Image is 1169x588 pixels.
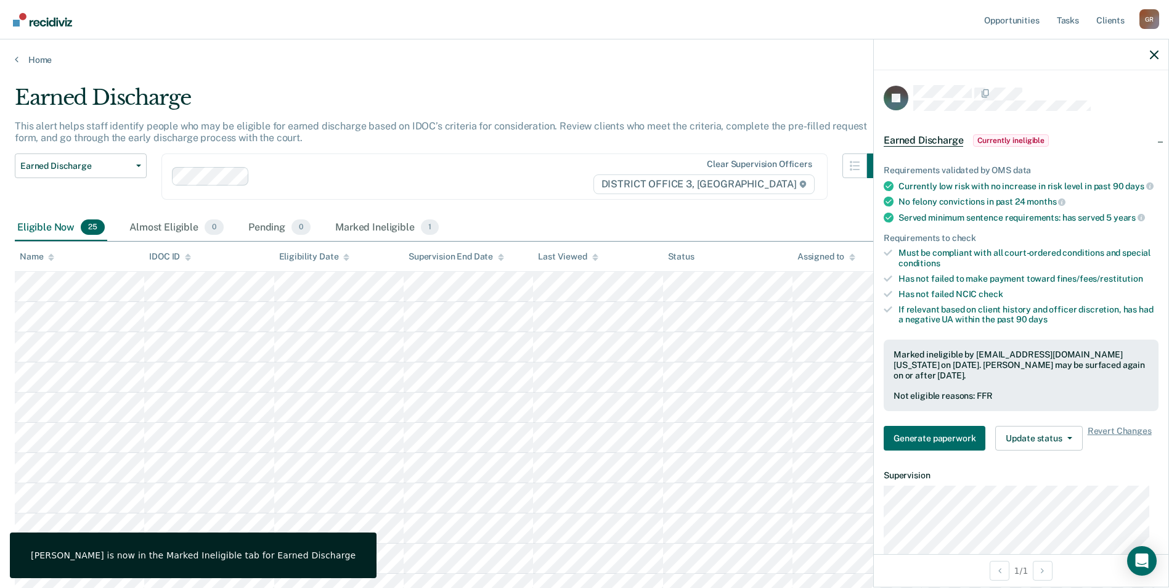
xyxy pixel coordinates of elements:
[884,134,963,147] span: Earned Discharge
[81,219,105,235] span: 25
[1033,561,1053,581] button: Next Opportunity
[884,470,1159,481] dt: Supervision
[13,13,72,27] img: Recidiviz
[668,251,694,262] div: Status
[898,289,1159,300] div: Has not failed NCIC
[898,304,1159,325] div: If relevant based on client history and officer discretion, has had a negative UA within the past 90
[15,85,892,120] div: Earned Discharge
[15,54,1154,65] a: Home
[898,212,1159,223] div: Served minimum sentence requirements: has served 5
[797,251,855,262] div: Assigned to
[291,219,311,235] span: 0
[31,550,356,561] div: [PERSON_NAME] is now in the Marked Ineligible tab for Earned Discharge
[1139,9,1159,29] div: G R
[246,214,313,242] div: Pending
[538,251,598,262] div: Last Viewed
[990,561,1009,581] button: Previous Opportunity
[15,120,867,144] p: This alert helps staff identify people who may be eligible for earned discharge based on IDOC’s c...
[979,289,1003,299] span: check
[874,121,1168,160] div: Earned DischargeCurrently ineligible
[884,426,990,451] a: Navigate to form link
[593,174,815,194] span: DISTRICT OFFICE 3, [GEOGRAPHIC_DATA]
[884,165,1159,176] div: Requirements validated by OMS data
[1027,197,1065,206] span: months
[20,161,131,171] span: Earned Discharge
[409,251,504,262] div: Supervision End Date
[1057,274,1143,284] span: fines/fees/restitution
[898,258,940,268] span: conditions
[894,349,1149,380] div: Marked ineligible by [EMAIL_ADDRESS][DOMAIN_NAME][US_STATE] on [DATE]. [PERSON_NAME] may be surfa...
[884,233,1159,243] div: Requirements to check
[149,251,191,262] div: IDOC ID
[333,214,441,242] div: Marked Ineligible
[874,554,1168,587] div: 1 / 1
[898,181,1159,192] div: Currently low risk with no increase in risk level in past 90
[1028,314,1047,324] span: days
[20,251,54,262] div: Name
[973,134,1049,147] span: Currently ineligible
[127,214,226,242] div: Almost Eligible
[898,274,1159,284] div: Has not failed to make payment toward
[15,214,107,242] div: Eligible Now
[1088,426,1152,451] span: Revert Changes
[279,251,350,262] div: Eligibility Date
[898,248,1159,269] div: Must be compliant with all court-ordered conditions and special
[1127,546,1157,576] div: Open Intercom Messenger
[205,219,224,235] span: 0
[1114,213,1145,223] span: years
[898,196,1159,207] div: No felony convictions in past 24
[1125,181,1153,191] span: days
[707,159,812,169] div: Clear supervision officers
[884,426,985,451] button: Generate paperwork
[894,391,1149,401] div: Not eligible reasons: FFR
[421,219,439,235] span: 1
[1139,9,1159,29] button: Profile dropdown button
[995,426,1082,451] button: Update status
